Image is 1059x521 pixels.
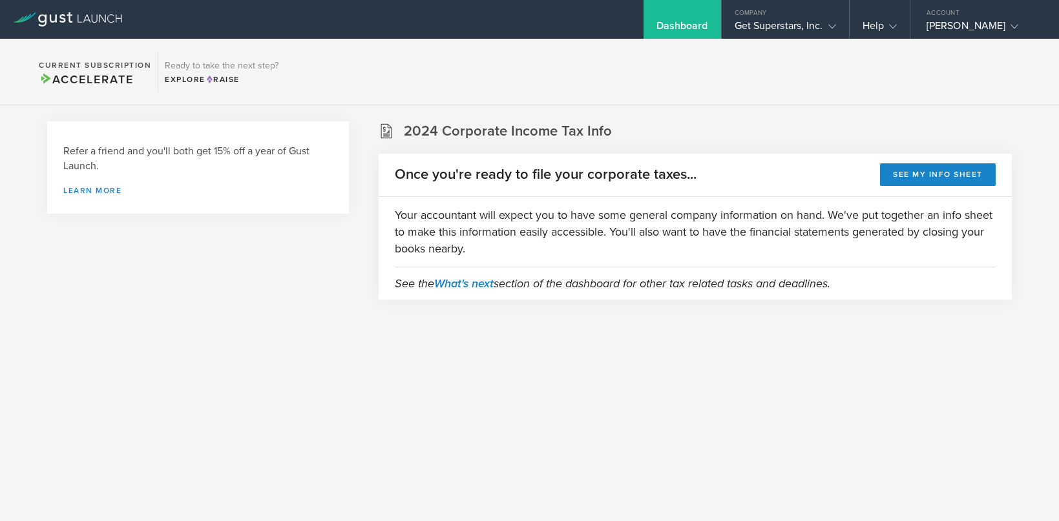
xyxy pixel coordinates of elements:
a: What's next [434,276,494,291]
h2: 2024 Corporate Income Tax Info [404,122,612,141]
div: [PERSON_NAME] [927,19,1036,39]
h2: Once you're ready to file your corporate taxes... [395,165,697,184]
div: Help [863,19,897,39]
div: Get Superstars, Inc. [735,19,836,39]
span: Raise [205,75,240,84]
div: Explore [165,74,278,85]
em: See the section of the dashboard for other tax related tasks and deadlines. [395,276,830,291]
h3: Refer a friend and you'll both get 15% off a year of Gust Launch. [63,144,333,174]
h2: Current Subscription [39,61,151,69]
span: Accelerate [39,72,133,87]
div: Ready to take the next step?ExploreRaise [158,52,285,92]
div: Dashboard [656,19,708,39]
button: See my info sheet [880,163,996,186]
a: Learn more [63,187,333,194]
h3: Ready to take the next step? [165,61,278,70]
p: Your accountant will expect you to have some general company information on hand. We've put toget... [395,207,996,257]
